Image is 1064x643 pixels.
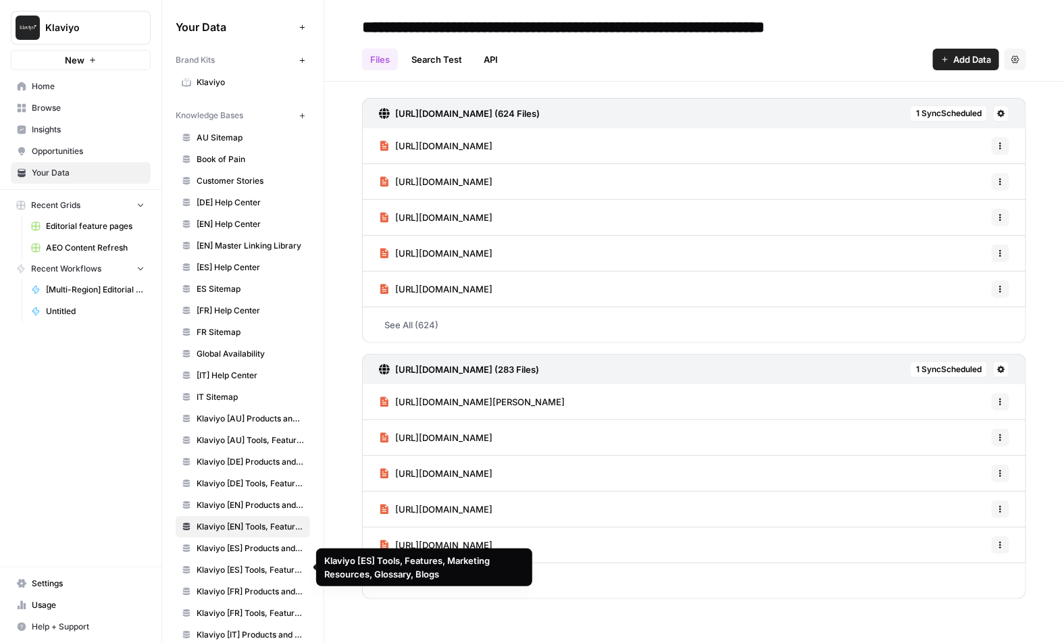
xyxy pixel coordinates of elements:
[395,467,492,480] span: [URL][DOMAIN_NAME]
[197,132,304,144] span: AU Sitemap
[362,49,398,70] a: Files
[379,164,492,199] a: [URL][DOMAIN_NAME]
[11,140,151,162] a: Opportunities
[379,528,492,563] a: [URL][DOMAIN_NAME]
[395,107,540,120] h3: [URL][DOMAIN_NAME] (624 Files)
[32,145,145,157] span: Opportunities
[176,109,243,122] span: Knowledge Bases
[32,599,145,611] span: Usage
[65,53,84,67] span: New
[176,602,310,624] a: Klaviyo [FR] Tools, Features, Marketing Resources, Glossary, Blogs
[379,420,492,455] a: [URL][DOMAIN_NAME]
[176,365,310,386] a: [IT] Help Center
[395,282,492,296] span: [URL][DOMAIN_NAME]
[197,218,304,230] span: [EN] Help Center
[197,261,304,274] span: [ES] Help Center
[176,278,310,300] a: ES Sitemap
[395,395,565,409] span: [URL][DOMAIN_NAME][PERSON_NAME]
[176,54,215,66] span: Brand Kits
[395,363,539,376] h3: [URL][DOMAIN_NAME] (283 Files)
[176,343,310,365] a: Global Availability
[176,257,310,278] a: [ES] Help Center
[32,167,145,179] span: Your Data
[32,102,145,114] span: Browse
[910,105,988,122] button: 1 SyncScheduled
[379,272,492,307] a: [URL][DOMAIN_NAME]
[197,197,304,209] span: [DE] Help Center
[379,200,492,235] a: [URL][DOMAIN_NAME]
[176,559,310,581] a: Klaviyo [ES] Tools, Features, Marketing Resources, Glossary, Blogs
[197,629,304,641] span: Klaviyo [IT] Products and Solutions
[46,284,145,296] span: [Multi-Region] Editorial feature page
[11,162,151,184] a: Your Data
[197,413,304,425] span: Klaviyo [AU] Products and Solutions
[379,236,492,271] a: [URL][DOMAIN_NAME]
[197,456,304,468] span: Klaviyo [DE] Products and Solutions
[379,456,492,491] a: [URL][DOMAIN_NAME]
[176,408,310,430] a: Klaviyo [AU] Products and Solutions
[197,564,304,576] span: Klaviyo [ES] Tools, Features, Marketing Resources, Glossary, Blogs
[395,211,492,224] span: [URL][DOMAIN_NAME]
[32,80,145,93] span: Home
[395,431,492,444] span: [URL][DOMAIN_NAME]
[176,213,310,235] a: [EN] Help Center
[197,478,304,490] span: Klaviyo [DE] Tools, Features, Marketing Resources, Glossary, Blogs
[11,259,151,279] button: Recent Workflows
[176,386,310,408] a: IT Sitemap
[31,199,80,211] span: Recent Grids
[176,494,310,516] a: Klaviyo [EN] Products and Solutions
[176,235,310,257] a: [EN] Master Linking Library
[197,175,304,187] span: Customer Stories
[395,175,492,188] span: [URL][DOMAIN_NAME]
[11,97,151,119] a: Browse
[379,384,565,419] a: [URL][DOMAIN_NAME][PERSON_NAME]
[379,128,492,163] a: [URL][DOMAIN_NAME]
[11,76,151,97] a: Home
[176,170,310,192] a: Customer Stories
[197,76,304,88] span: Klaviyo
[11,195,151,215] button: Recent Grids
[11,616,151,638] button: Help + Support
[11,594,151,616] a: Usage
[11,50,151,70] button: New
[395,139,492,153] span: [URL][DOMAIN_NAME]
[32,124,145,136] span: Insights
[197,542,304,555] span: Klaviyo [ES] Products and Solutions
[46,305,145,317] span: Untitled
[16,16,40,40] img: Klaviyo Logo
[953,53,991,66] span: Add Data
[176,19,294,35] span: Your Data
[197,521,304,533] span: Klaviyo [EN] Tools, Features, Marketing Resources, Glossary, Blogs
[25,301,151,322] a: Untitled
[176,516,310,538] a: Klaviyo [EN] Tools, Features, Marketing Resources, Glossary, Blogs
[31,263,101,275] span: Recent Workflows
[46,220,145,232] span: Editorial feature pages
[197,391,304,403] span: IT Sitemap
[197,499,304,511] span: Klaviyo [EN] Products and Solutions
[379,99,540,128] a: [URL][DOMAIN_NAME] (624 Files)
[379,355,539,384] a: [URL][DOMAIN_NAME] (283 Files)
[362,307,1026,342] a: See All (624)
[197,305,304,317] span: [FR] Help Center
[176,473,310,494] a: Klaviyo [DE] Tools, Features, Marketing Resources, Glossary, Blogs
[176,149,310,170] a: Book of Pain
[197,153,304,165] span: Book of Pain
[197,240,304,252] span: [EN] Master Linking Library
[46,242,145,254] span: AEO Content Refresh
[933,49,999,70] button: Add Data
[197,348,304,360] span: Global Availability
[916,107,982,120] span: 1 Sync Scheduled
[45,21,127,34] span: Klaviyo
[476,49,506,70] a: API
[197,586,304,598] span: Klaviyo [FR] Products and Solutions
[197,607,304,619] span: Klaviyo [FR] Tools, Features, Marketing Resources, Glossary, Blogs
[395,503,492,516] span: [URL][DOMAIN_NAME]
[176,192,310,213] a: [DE] Help Center
[176,581,310,602] a: Klaviyo [FR] Products and Solutions
[25,215,151,237] a: Editorial feature pages
[197,283,304,295] span: ES Sitemap
[916,363,982,376] span: 1 Sync Scheduled
[176,451,310,473] a: Klaviyo [DE] Products and Solutions
[176,538,310,559] a: Klaviyo [ES] Products and Solutions
[197,326,304,338] span: FR Sitemap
